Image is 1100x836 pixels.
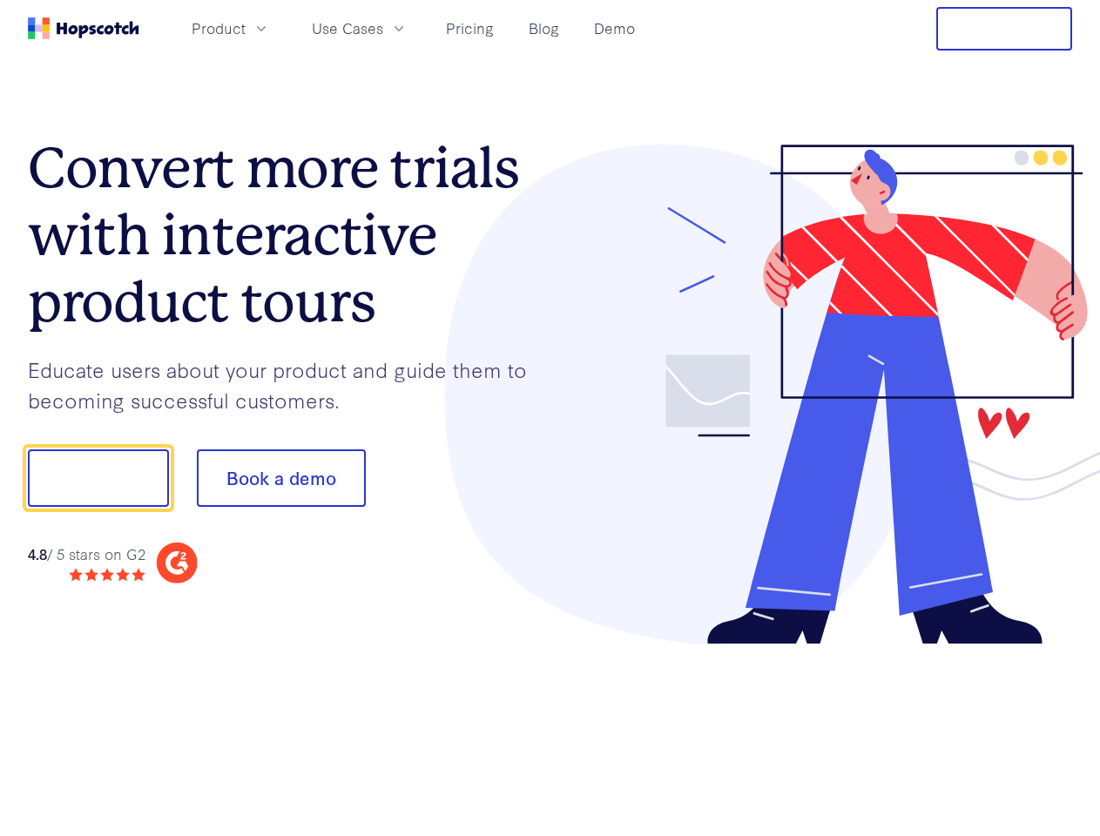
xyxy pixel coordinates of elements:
button: Use Cases [301,14,418,43]
button: Book a demo [197,449,366,507]
a: Pricing [439,14,501,43]
button: Free Trial [936,7,1072,51]
button: Product [181,14,280,43]
span: Product [192,17,246,39]
strong: 4.8 [28,543,47,563]
button: Show me! [28,449,169,507]
p: Educate users about your product and guide them to becoming successful customers. [28,354,550,415]
a: Demo [587,14,642,43]
div: / 5 stars on G2 [28,543,145,565]
h1: Convert more trials with interactive product tours [28,135,550,335]
a: Home [28,17,139,39]
span: Use Cases [312,17,383,39]
a: Blog [522,14,566,43]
